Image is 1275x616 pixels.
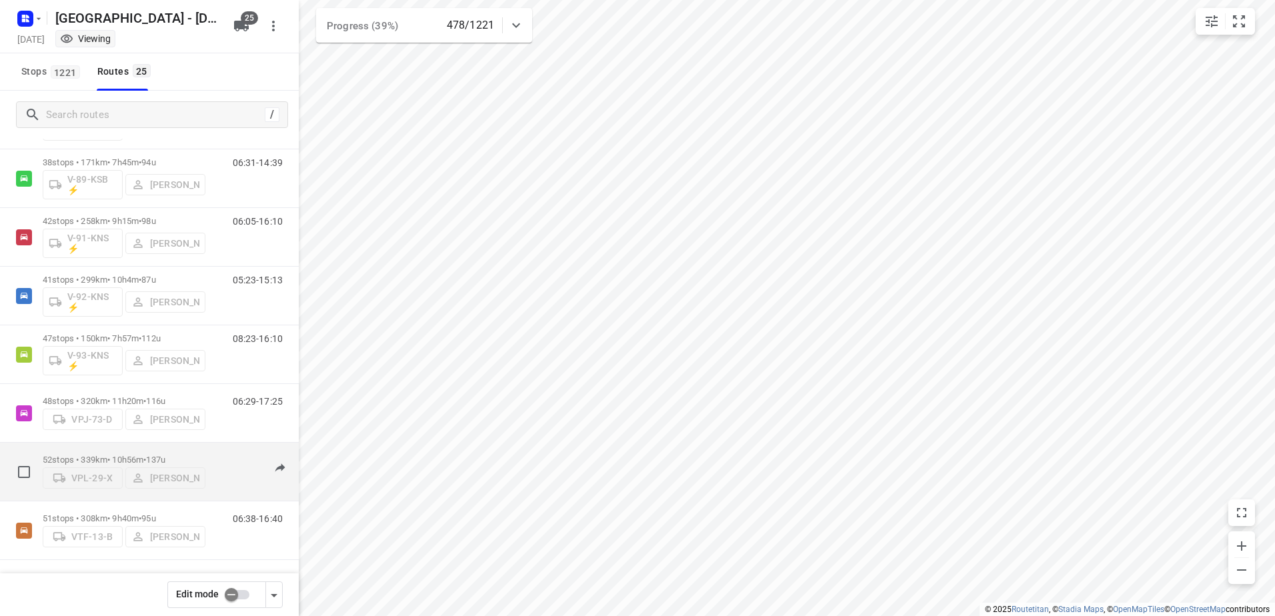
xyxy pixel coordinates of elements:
span: 25 [241,11,258,25]
div: Progress (39%)478/1221 [316,8,532,43]
span: • [139,157,141,167]
p: 42 stops • 258km • 9h15m [43,216,205,226]
div: Routes [97,63,155,80]
p: 52 stops • 339km • 10h56m [43,455,205,465]
p: 47 stops • 150km • 7h57m [43,333,205,343]
p: 05:23-15:13 [233,275,283,285]
span: Edit mode [176,589,219,599]
span: • [143,396,146,406]
span: 112u [141,333,161,343]
input: Search routes [46,105,265,125]
span: • [139,333,141,343]
span: Select [11,459,37,485]
span: • [143,455,146,465]
p: 06:05-16:10 [233,216,283,227]
li: © 2025 , © , © © contributors [985,605,1270,614]
span: 25 [133,64,151,77]
button: 25 [228,13,255,39]
a: OpenMapTiles [1113,605,1164,614]
div: small contained button group [1196,8,1255,35]
div: Viewing [60,32,111,45]
p: 51 stops • 308km • 9h40m [43,513,205,523]
span: • [139,275,141,285]
div: Driver app settings [266,586,282,603]
p: 06:38-16:40 [233,513,283,524]
p: 41 stops • 299km • 10h4m [43,275,205,285]
span: • [139,216,141,226]
p: 48 stops • 320km • 11h20m [43,396,205,406]
span: 116u [146,396,165,406]
span: 94u [141,157,155,167]
span: 137u [146,455,165,465]
p: 06:29-17:25 [233,396,283,407]
span: 98u [141,216,155,226]
a: Stadia Maps [1058,605,1104,614]
span: Stops [21,63,84,80]
span: 87u [141,275,155,285]
p: 478/1221 [447,17,494,33]
button: Send to driver [267,455,293,481]
a: OpenStreetMap [1170,605,1226,614]
span: 95u [141,513,155,523]
span: 1221 [51,65,80,79]
span: • [139,513,141,523]
p: 38 stops • 171km • 7h45m [43,157,205,167]
span: Progress (39%) [327,20,398,32]
p: 06:31-14:39 [233,157,283,168]
a: Routetitan [1012,605,1049,614]
p: 08:23-16:10 [233,333,283,344]
div: / [265,107,279,122]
